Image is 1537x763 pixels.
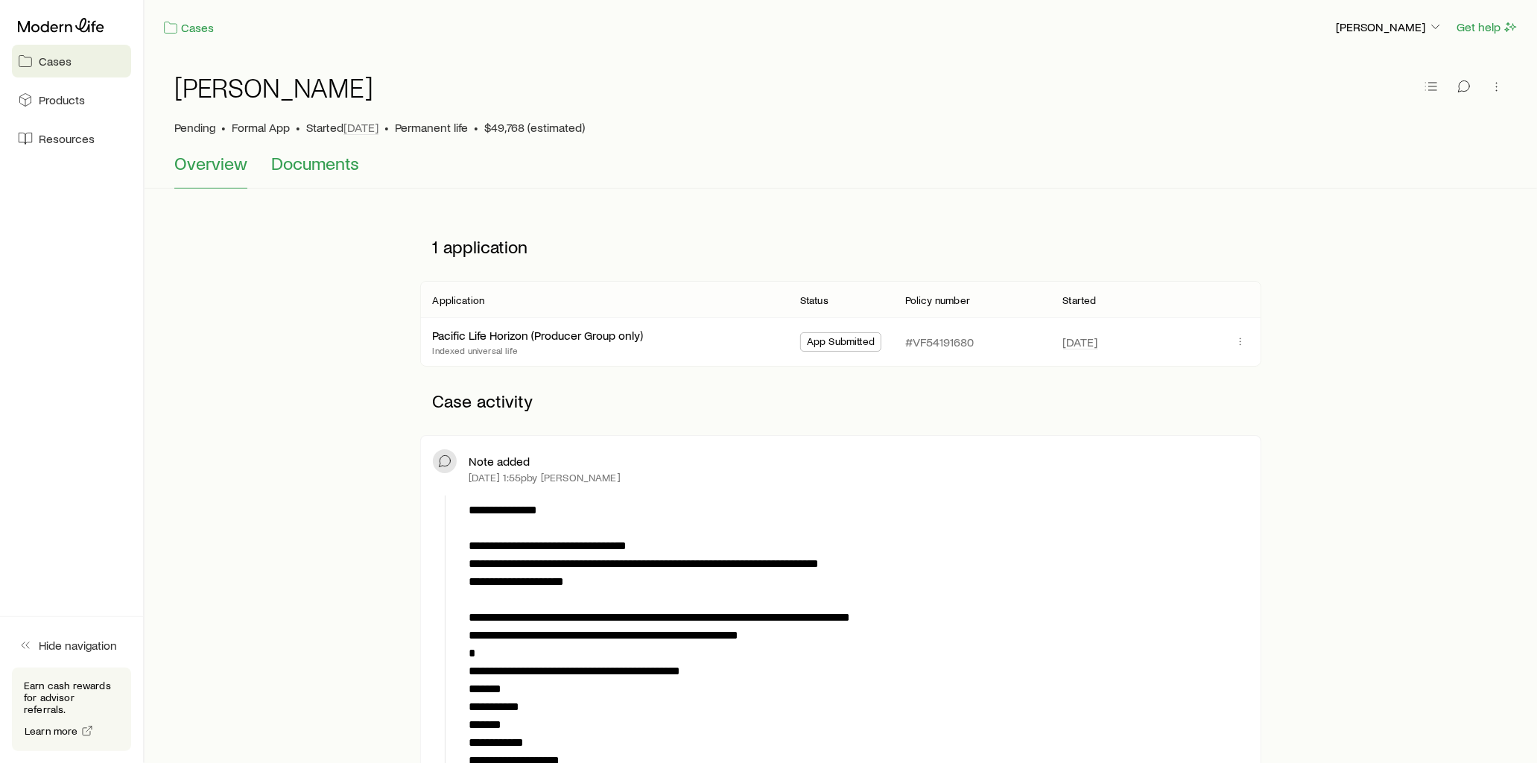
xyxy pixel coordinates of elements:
[432,294,484,306] p: Application
[1456,19,1519,36] button: Get help
[1063,335,1098,349] span: [DATE]
[39,54,72,69] span: Cases
[306,120,378,135] p: Started
[384,120,389,135] span: •
[432,344,643,356] p: Indexed universal life
[432,328,643,343] div: Pacific Life Horizon (Producer Group only)
[905,335,974,349] p: #VF54191680
[12,629,131,662] button: Hide navigation
[12,122,131,155] a: Resources
[432,328,643,342] a: Pacific Life Horizon (Producer Group only)
[24,680,119,715] p: Earn cash rewards for advisor referrals.
[296,120,300,135] span: •
[905,294,970,306] p: Policy number
[12,668,131,751] div: Earn cash rewards for advisor referrals.Learn more
[39,638,117,653] span: Hide navigation
[395,120,468,135] span: Permanent life
[174,153,1507,189] div: Case details tabs
[39,92,85,107] span: Products
[12,83,131,116] a: Products
[800,294,828,306] p: Status
[484,120,585,135] span: $49,768 (estimated)
[1335,19,1444,37] button: [PERSON_NAME]
[474,120,478,135] span: •
[1336,19,1443,34] p: [PERSON_NAME]
[162,19,215,37] a: Cases
[1063,294,1097,306] p: Started
[12,45,131,77] a: Cases
[39,131,95,146] span: Resources
[25,726,78,736] span: Learn more
[807,335,875,351] span: App Submitted
[221,120,226,135] span: •
[420,379,1261,423] p: Case activity
[343,120,378,135] span: [DATE]
[174,120,215,135] p: Pending
[469,454,530,469] p: Note added
[271,153,359,174] span: Documents
[420,224,1261,269] p: 1 application
[469,472,620,484] p: [DATE] 1:55p by [PERSON_NAME]
[174,153,247,174] span: Overview
[174,72,373,102] h1: [PERSON_NAME]
[232,120,290,135] span: Formal App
